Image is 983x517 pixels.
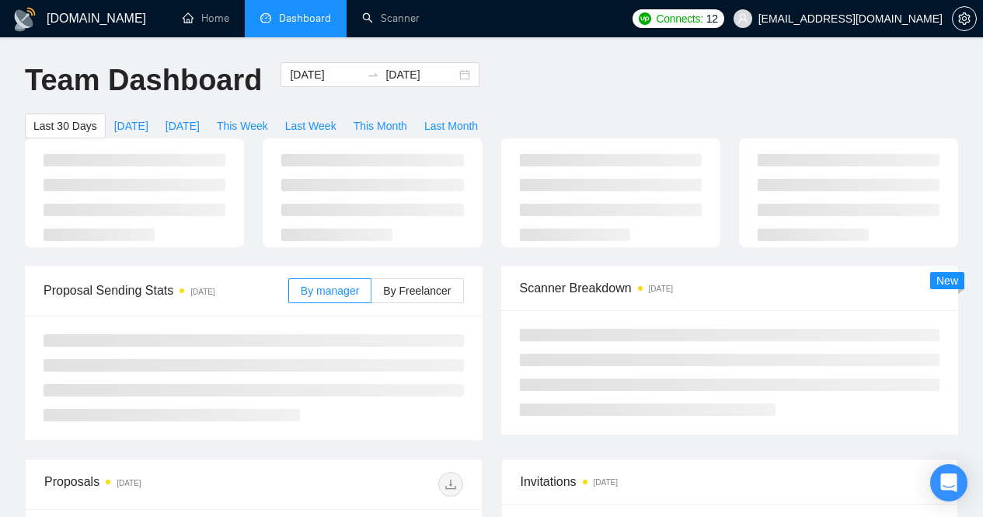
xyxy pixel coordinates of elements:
[285,117,336,134] span: Last Week
[25,114,106,138] button: Last 30 Days
[217,117,268,134] span: This Week
[183,12,229,25] a: homeHome
[279,12,331,25] span: Dashboard
[25,62,262,99] h1: Team Dashboard
[260,12,271,23] span: dashboard
[190,288,214,296] time: [DATE]
[166,117,200,134] span: [DATE]
[953,12,976,25] span: setting
[44,472,253,497] div: Proposals
[737,13,748,24] span: user
[12,7,37,32] img: logo
[367,68,379,81] span: to
[594,478,618,487] time: [DATE]
[362,12,420,25] a: searchScanner
[649,285,673,293] time: [DATE]
[354,117,407,134] span: This Month
[290,66,361,83] input: Start date
[114,117,148,134] span: [DATE]
[706,10,718,27] span: 12
[301,285,359,297] span: By manager
[33,117,97,134] span: Last 30 Days
[385,66,456,83] input: End date
[656,10,702,27] span: Connects:
[952,6,977,31] button: setting
[521,472,939,491] span: Invitations
[106,114,157,138] button: [DATE]
[157,114,208,138] button: [DATE]
[520,278,940,298] span: Scanner Breakdown
[936,274,958,287] span: New
[345,114,416,138] button: This Month
[416,114,486,138] button: Last Month
[930,464,967,501] div: Open Intercom Messenger
[424,117,478,134] span: Last Month
[44,281,288,300] span: Proposal Sending Stats
[952,12,977,25] a: setting
[117,479,141,487] time: [DATE]
[383,285,451,297] span: By Freelancer
[639,12,651,25] img: upwork-logo.png
[208,114,277,138] button: This Week
[367,68,379,81] span: swap-right
[277,114,345,138] button: Last Week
